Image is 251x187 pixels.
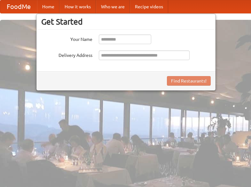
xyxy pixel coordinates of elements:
[41,35,92,43] label: Your Name
[130,0,168,13] a: Recipe videos
[41,17,211,27] h3: Get Started
[41,51,92,58] label: Delivery Address
[59,0,96,13] a: How it works
[167,76,211,86] button: Find Restaurants!
[96,0,130,13] a: Who we are
[0,0,37,13] a: FoodMe
[37,0,59,13] a: Home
